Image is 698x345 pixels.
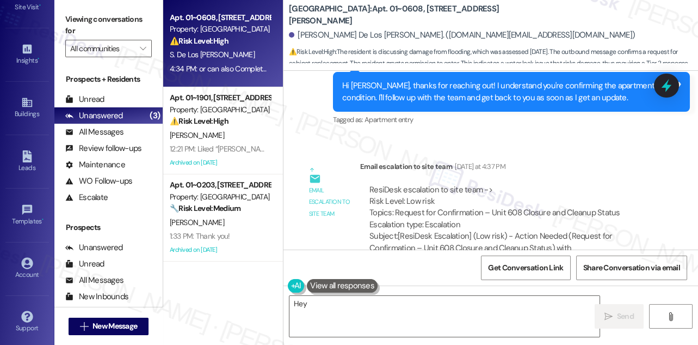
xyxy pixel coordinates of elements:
textarea: Hey {{first_name}}! Thanks for confirming permission to enter! I've already submitted the cabinet... [289,296,600,337]
div: WO Follow-ups [65,175,132,187]
div: Unread [65,94,104,105]
div: Apt. 01~0203, [STREET_ADDRESS][PERSON_NAME] [170,179,270,191]
div: Property: [GEOGRAPHIC_DATA] [170,191,270,203]
div: Review follow-ups [65,143,141,154]
span: Share Conversation via email [583,262,680,274]
span: Send [617,311,634,322]
div: ResiDesk escalation to site team -> Risk Level: Low risk Topics: Request for Confirmation – Unit ... [369,184,647,231]
strong: ⚠️ Risk Level: High [170,116,228,126]
span: • [42,216,44,223]
div: Tagged as: [333,112,690,128]
div: Unanswered [65,110,123,122]
div: All Messages [65,275,123,286]
span: • [38,55,39,63]
div: Unread [65,258,104,270]
div: All Messages [65,126,123,138]
strong: ⚠️ Risk Level: High [289,47,336,56]
strong: ⚠️ Risk Level: High [170,36,228,46]
div: Unanswered [65,242,123,253]
span: [PERSON_NAME] [170,130,224,140]
div: Apt. 01~0608, [STREET_ADDRESS][PERSON_NAME] [170,12,270,23]
div: Maintenance [65,159,125,171]
div: 1:33 PM: Thank you! [170,231,230,241]
div: Prospects [54,222,163,233]
button: Get Conversation Link [481,256,570,280]
div: New Inbounds [65,291,128,302]
a: Buildings [5,93,49,123]
div: Archived on [DATE] [169,156,271,170]
span: Get Conversation Link [488,262,563,274]
i:  [666,312,675,321]
div: Property: [GEOGRAPHIC_DATA] [170,104,270,116]
a: Templates • [5,201,49,230]
a: Leads [5,147,49,177]
div: (3) [147,107,163,124]
strong: 🔧 Risk Level: Medium [170,203,240,213]
div: Escalate [65,192,108,203]
button: Send [595,304,644,329]
span: S. De Los [PERSON_NAME] [170,50,255,59]
div: 4:34 PM: or can also Complete this task [DATE] [170,64,316,74]
div: Archived on [DATE] [169,243,271,257]
i:  [80,322,88,331]
a: Support [5,307,49,337]
div: Email escalation to site team [360,161,657,176]
div: Property: [GEOGRAPHIC_DATA] [170,23,270,35]
i:  [604,312,613,321]
span: • [39,2,41,9]
div: Email escalation to site team [309,185,351,220]
div: Hi [PERSON_NAME], thanks for reaching out! I understand you're confirming the apartment's conditi... [342,80,672,104]
span: [PERSON_NAME] [170,217,224,227]
input: All communities [70,40,134,57]
button: New Message [69,318,149,335]
div: [DATE] at 4:37 PM [452,161,505,172]
b: [GEOGRAPHIC_DATA]: Apt. 01~0608, [STREET_ADDRESS][PERSON_NAME] [289,3,506,27]
i:  [140,44,146,53]
div: [PERSON_NAME] De Los [PERSON_NAME]. ([DOMAIN_NAME][EMAIL_ADDRESS][DOMAIN_NAME]) [289,29,635,41]
label: Viewing conversations for [65,11,152,40]
div: Subject: [ResiDesk Escalation] (Low risk) - Action Needed (Request for Confirmation – Unit 608 Cl... [369,231,647,277]
button: Share Conversation via email [576,256,687,280]
span: New Message [92,320,137,332]
div: Prospects + Residents [54,74,163,85]
div: Apt. 01~1901, [STREET_ADDRESS][GEOGRAPHIC_DATA][US_STATE][STREET_ADDRESS] [170,92,270,104]
a: Insights • [5,40,49,69]
span: : The resident is discussing damage from flooding, which was assessed [DATE]. The outbound messag... [289,46,698,70]
span: Apartment entry [365,115,413,124]
a: Account [5,254,49,283]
